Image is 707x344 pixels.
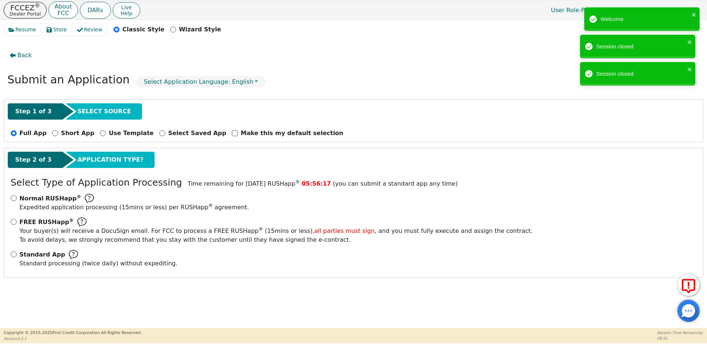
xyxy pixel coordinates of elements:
[4,330,142,336] p: Copyright © 2015- 2025 First Credit Corporation.
[10,11,41,16] p: Dealer Portal
[113,2,140,18] button: LiveHelp
[7,73,130,86] h2: Submit an Application
[314,227,375,234] span: all parties must sign
[77,155,143,164] span: APPLICATION TYPE?
[677,274,700,296] button: Report Error to FCC
[544,3,611,17] p: Primary
[613,4,703,16] button: 3659A:[PERSON_NAME]
[20,250,65,259] span: Standard App
[16,26,36,34] span: Resume
[20,219,74,226] span: FREE RUSHapp
[241,129,344,138] p: Make this my default selection
[121,10,132,16] span: Help
[295,179,300,185] sup: ®
[15,107,51,116] span: Step 1 of 3
[17,51,32,60] span: Back
[20,195,81,202] span: Normal RUSHapp
[101,330,142,335] span: All Rights Reserved.
[302,180,331,187] span: 05:56:17
[84,26,102,34] span: Review
[72,24,108,36] button: Review
[15,155,51,164] span: Step 2 of 3
[544,3,611,17] a: User Role:Primary
[657,330,703,336] p: Session Time Remaining:
[11,177,182,188] h3: Select Type of Application Processing
[601,15,689,24] div: Welcome
[10,4,41,11] p: FCCEZ
[187,180,300,187] span: Time remaining for [DATE] RUSHapp
[54,10,72,16] p: FCC
[77,217,87,227] img: Help Bubble
[61,129,94,138] p: Short App
[77,194,81,199] sup: ®
[69,250,78,259] img: Help Bubble
[4,24,42,36] button: Resume
[333,180,458,187] span: (you can submit a standard app any time)
[691,10,697,19] button: close
[20,204,249,211] span: Expedited application processing ( 15 mins or less) per RUSHapp agreement.
[4,2,47,18] button: FCCEZ®Dealer Portal
[168,129,226,138] p: Select Saved App
[20,129,47,138] p: Full App
[20,227,533,244] span: To avoid delays, we strongly recommend that you stay with the customer until they have signed the...
[20,227,533,234] span: Your buyer(s) will receive a DocuSign email. For FCC to process a FREE RUSHapp ( 15 mins or less)...
[4,336,142,341] p: Version 3.2.1
[179,25,221,34] p: Wizard Style
[109,129,153,138] p: Use Template
[35,2,40,9] sup: ®
[48,1,78,19] button: AboutFCC
[657,336,703,341] p: 58:52
[258,227,263,232] sup: ®
[54,4,72,10] p: About
[136,76,265,87] button: Select Application Language: English
[41,24,72,36] button: Store
[69,218,74,223] sup: ®
[208,203,213,208] sup: ®
[551,7,581,14] span: User Role :
[121,4,132,10] span: Live
[20,260,178,267] span: Standard processing (twice daily) without expediting.
[4,47,38,64] button: Back
[77,107,131,116] span: SELECT SOURCE
[85,194,94,203] img: Help Bubble
[122,25,165,34] p: Classic Style
[53,26,67,34] span: Store
[80,2,111,19] button: DARs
